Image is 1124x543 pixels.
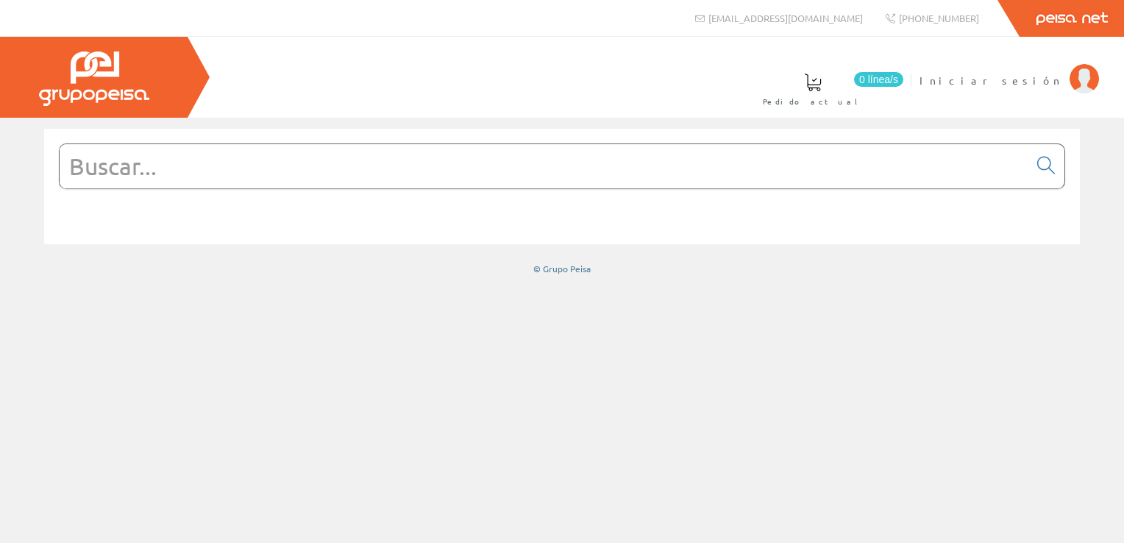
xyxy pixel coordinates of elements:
[763,94,863,109] span: Pedido actual
[60,144,1028,188] input: Buscar...
[920,61,1099,75] a: Iniciar sesión
[44,263,1080,275] div: © Grupo Peisa
[899,12,979,24] span: [PHONE_NUMBER]
[920,73,1062,88] span: Iniciar sesión
[708,12,863,24] span: [EMAIL_ADDRESS][DOMAIN_NAME]
[39,52,149,106] img: Grupo Peisa
[854,72,903,87] span: 0 línea/s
